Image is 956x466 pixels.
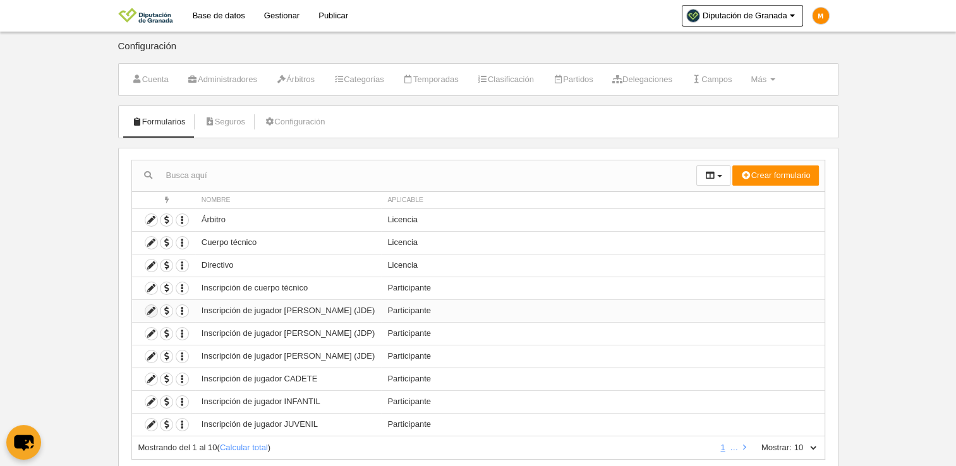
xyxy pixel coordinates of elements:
[181,70,264,89] a: Administradores
[125,70,176,89] a: Cuenta
[546,70,600,89] a: Partidos
[257,112,332,131] a: Configuración
[220,443,268,452] a: Calcular total
[195,345,382,367] td: Inscripción de jugador [PERSON_NAME] (JDE)
[138,442,712,453] div: ( )
[381,254,824,277] td: Licencia
[813,8,829,24] img: c2l6ZT0zMHgzMCZmcz05JnRleHQ9TSZiZz1mYjhjMDA%3D.png
[195,390,382,413] td: Inscripción de jugador INFANTIL
[195,299,382,322] td: Inscripción de jugador [PERSON_NAME] (JDE)
[381,345,824,367] td: Participante
[718,443,727,452] a: 1
[381,277,824,299] td: Participante
[132,166,696,185] input: Busca aquí
[202,196,231,203] span: Nombre
[605,70,679,89] a: Delegaciones
[381,367,824,390] td: Participante
[396,70,466,89] a: Temporadas
[195,277,382,299] td: Inscripción de cuerpo técnico
[381,208,824,231] td: Licencia
[197,112,252,131] a: Seguros
[381,322,824,345] td: Participante
[471,70,541,89] a: Clasificación
[751,75,766,84] span: Más
[6,425,41,460] button: chat-button
[125,112,193,131] a: Formularios
[195,254,382,277] td: Directivo
[327,70,391,89] a: Categorías
[732,165,818,186] button: Crear formulario
[195,413,382,436] td: Inscripción de jugador JUVENIL
[195,208,382,231] td: Árbitro
[684,70,739,89] a: Campos
[381,413,824,436] td: Participante
[703,9,787,22] span: Diputación de Granada
[195,322,382,345] td: Inscripción de jugador [PERSON_NAME] (JDP)
[381,231,824,254] td: Licencia
[195,367,382,390] td: Inscripción de jugador CADETE
[744,70,782,89] a: Más
[682,5,803,27] a: Diputación de Granada
[118,8,173,23] img: Diputación de Granada
[118,41,838,63] div: Configuración
[381,390,824,413] td: Participante
[138,443,217,452] span: Mostrando del 1 al 10
[687,9,699,22] img: Oa6SvBRBA39l.30x30.jpg
[269,70,322,89] a: Árbitros
[381,299,824,322] td: Participante
[387,196,423,203] span: Aplicable
[195,231,382,254] td: Cuerpo técnico
[730,442,738,453] li: …
[749,442,792,453] label: Mostrar:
